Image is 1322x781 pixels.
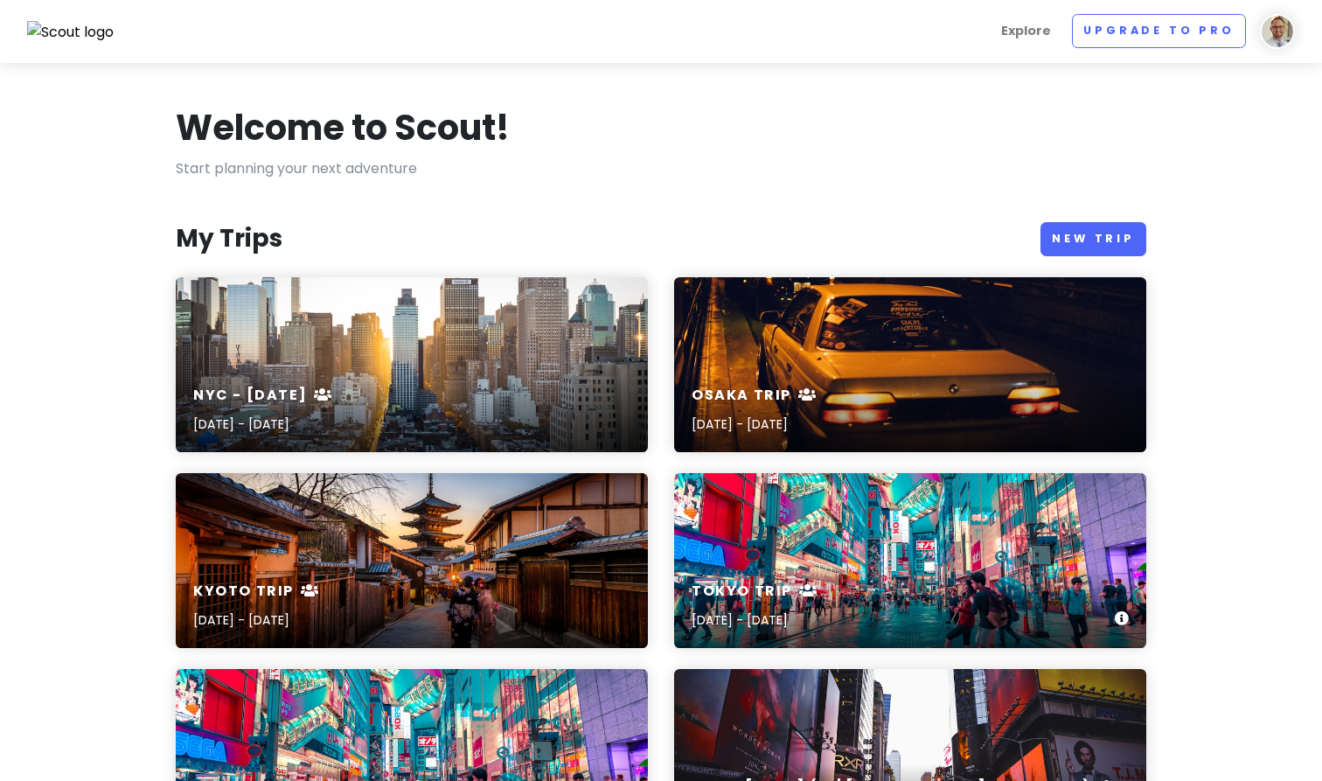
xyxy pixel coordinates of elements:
a: white sedanOsaka Trip[DATE] - [DATE] [674,277,1146,452]
p: [DATE] - [DATE] [193,415,333,434]
h6: Kyoto Trip [193,582,320,601]
h3: My Trips [176,223,282,255]
h1: Welcome to Scout! [176,105,510,150]
p: [DATE] - [DATE] [692,415,818,434]
a: Explore [994,14,1058,48]
p: [DATE] - [DATE] [692,610,818,630]
h6: NYC - [DATE] [193,387,333,405]
a: people walking on road near well-lit buildingsTokyo Trip[DATE] - [DATE] [674,473,1146,648]
img: User profile [1260,14,1295,49]
h6: Osaka Trip [692,387,818,405]
a: high rise buildings city scape photographyNYC - [DATE][DATE] - [DATE] [176,277,648,452]
a: New Trip [1040,222,1146,256]
p: [DATE] - [DATE] [193,610,320,630]
a: two women in purple and pink kimono standing on streetKyoto Trip[DATE] - [DATE] [176,473,648,648]
a: Upgrade to Pro [1072,14,1246,48]
h6: Tokyo Trip [692,582,818,601]
img: Scout logo [27,21,115,44]
p: Start planning your next adventure [176,157,1146,180]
